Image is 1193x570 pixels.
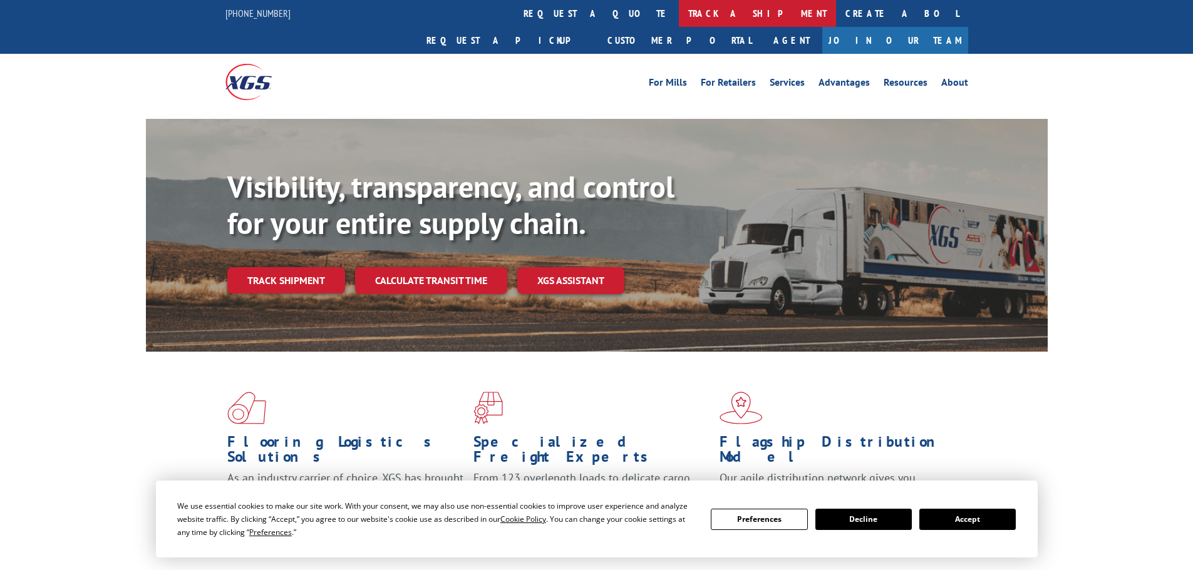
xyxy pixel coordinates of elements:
h1: Flagship Distribution Model [720,434,956,471]
h1: Flooring Logistics Solutions [227,434,464,471]
a: Resources [884,78,927,91]
a: Request a pickup [417,27,598,54]
b: Visibility, transparency, and control for your entire supply chain. [227,167,674,242]
a: XGS ASSISTANT [517,267,624,294]
a: Customer Portal [598,27,761,54]
span: Cookie Policy [500,514,546,524]
button: Preferences [711,509,807,530]
button: Decline [815,509,912,530]
div: We use essential cookies to make our site work. With your consent, we may also use non-essential ... [177,499,696,539]
p: From 123 overlength loads to delicate cargo, our experienced staff knows the best way to move you... [473,471,710,526]
span: Our agile distribution network gives you nationwide inventory management on demand. [720,471,950,500]
a: About [941,78,968,91]
img: xgs-icon-flagship-distribution-model-red [720,392,763,424]
img: xgs-icon-focused-on-flooring-red [473,392,503,424]
a: Calculate transit time [355,267,507,294]
a: Advantages [819,78,870,91]
h1: Specialized Freight Experts [473,434,710,471]
a: Services [770,78,805,91]
a: Join Our Team [822,27,968,54]
a: [PHONE_NUMBER] [225,7,291,19]
a: Agent [761,27,822,54]
span: Preferences [249,527,292,537]
a: For Mills [649,78,687,91]
span: As an industry carrier of choice, XGS has brought innovation and dedication to flooring logistics... [227,471,463,515]
button: Accept [919,509,1016,530]
a: For Retailers [701,78,756,91]
div: Cookie Consent Prompt [156,481,1038,557]
img: xgs-icon-total-supply-chain-intelligence-red [227,392,266,424]
a: Track shipment [227,267,345,293]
